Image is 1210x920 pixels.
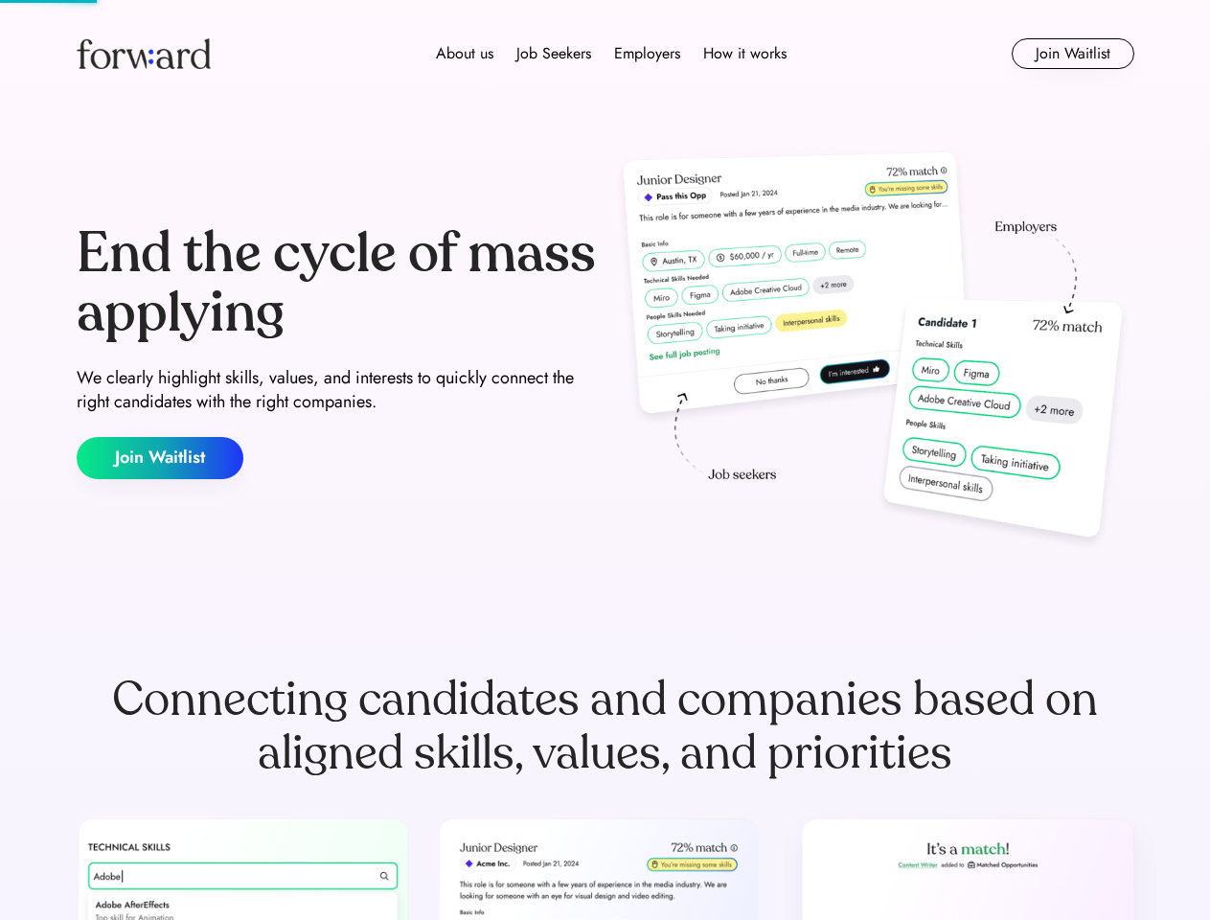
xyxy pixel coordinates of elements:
div: How it works [703,42,787,65]
img: hero-image.png [613,146,1134,558]
div: Employers [614,42,680,65]
div: Job Seekers [516,42,591,65]
div: Connecting candidates and companies based on aligned skills, values, and priorities [77,673,1134,780]
div: About us [436,42,493,65]
div: End the cycle of mass applying [77,224,598,342]
button: Join Waitlist [77,437,243,479]
img: Forward logo [77,38,211,69]
div: We clearly highlight skills, values, and interests to quickly connect the right candidates with t... [77,366,598,414]
button: Join Waitlist [1012,38,1134,69]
